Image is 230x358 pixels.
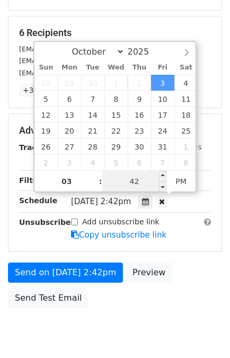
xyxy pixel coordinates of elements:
span: October 10, 2025 [151,91,174,107]
strong: Unsubscribe [19,218,71,226]
span: October 6, 2025 [58,91,81,107]
span: October 18, 2025 [174,107,198,123]
span: October 23, 2025 [128,123,151,138]
strong: Tracking [19,143,55,152]
span: November 3, 2025 [58,154,81,170]
span: Sat [174,64,198,71]
span: November 8, 2025 [174,154,198,170]
span: October 17, 2025 [151,107,174,123]
span: October 30, 2025 [128,138,151,154]
span: Thu [128,64,151,71]
input: Year [125,47,163,57]
a: Send on [DATE] 2:42pm [8,263,123,283]
span: Tue [81,64,104,71]
a: Send Test Email [8,288,89,308]
span: October 26, 2025 [34,138,58,154]
small: [EMAIL_ADDRESS][DOMAIN_NAME] [19,57,137,65]
strong: Schedule [19,196,57,205]
span: September 28, 2025 [34,75,58,91]
span: : [99,171,102,192]
span: October 25, 2025 [174,123,198,138]
span: October 7, 2025 [81,91,104,107]
span: November 6, 2025 [128,154,151,170]
strong: Filters [19,176,46,185]
span: September 29, 2025 [58,75,81,91]
span: October 14, 2025 [81,107,104,123]
span: October 31, 2025 [151,138,174,154]
span: October 20, 2025 [58,123,81,138]
span: Wed [104,64,128,71]
span: October 28, 2025 [81,138,104,154]
span: November 1, 2025 [174,138,198,154]
span: October 22, 2025 [104,123,128,138]
span: October 24, 2025 [151,123,174,138]
h5: 6 Recipients [19,27,211,39]
span: Mon [58,64,81,71]
span: October 15, 2025 [104,107,128,123]
span: November 7, 2025 [151,154,174,170]
input: Minute [102,171,167,192]
span: October 13, 2025 [58,107,81,123]
input: Hour [34,171,99,192]
span: October 29, 2025 [104,138,128,154]
label: Add unsubscribe link [82,216,160,228]
a: Copy unsubscribe link [71,230,166,240]
span: [DATE] 2:42pm [71,197,131,206]
span: October 2, 2025 [128,75,151,91]
iframe: Chat Widget [177,307,230,358]
span: October 3, 2025 [151,75,174,91]
h5: Advanced [19,125,211,136]
span: October 8, 2025 [104,91,128,107]
span: Click to toggle [166,171,196,192]
span: October 16, 2025 [128,107,151,123]
span: September 30, 2025 [81,75,104,91]
small: [EMAIL_ADDRESS][DOMAIN_NAME] [19,45,137,53]
a: Preview [126,263,172,283]
span: November 5, 2025 [104,154,128,170]
span: October 11, 2025 [174,91,198,107]
span: October 21, 2025 [81,123,104,138]
span: October 19, 2025 [34,123,58,138]
span: October 1, 2025 [104,75,128,91]
a: +3 more [19,84,59,97]
small: [EMAIL_ADDRESS][DOMAIN_NAME] [19,69,137,77]
span: October 27, 2025 [58,138,81,154]
span: October 5, 2025 [34,91,58,107]
span: November 2, 2025 [34,154,58,170]
span: October 12, 2025 [34,107,58,123]
span: October 9, 2025 [128,91,151,107]
span: October 4, 2025 [174,75,198,91]
span: Fri [151,64,174,71]
span: Sun [34,64,58,71]
span: November 4, 2025 [81,154,104,170]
